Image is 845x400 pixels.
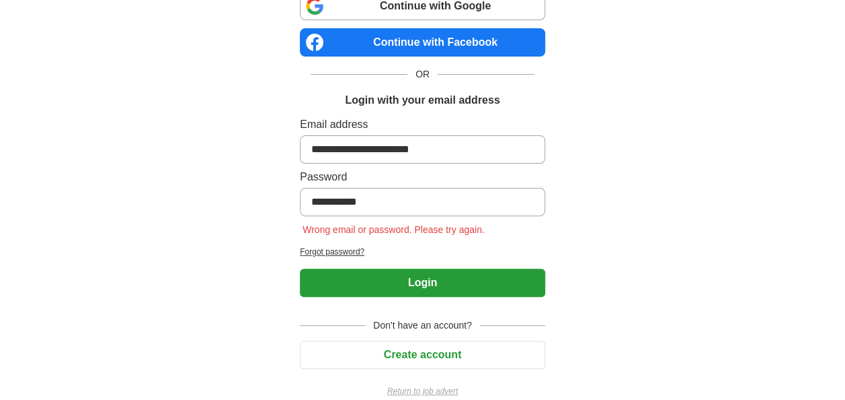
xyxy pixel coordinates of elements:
span: OR [407,67,438,81]
button: Login [300,269,545,297]
button: Create account [300,341,545,369]
a: Create account [300,349,545,360]
span: Don't have an account? [365,319,480,333]
a: Forgot password? [300,246,545,258]
a: Return to job advert [300,385,545,397]
label: Password [300,169,545,185]
h1: Login with your email address [345,92,499,108]
a: Continue with Facebook [300,28,545,57]
span: Wrong email or password. Please try again. [300,224,487,235]
label: Email address [300,116,545,133]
